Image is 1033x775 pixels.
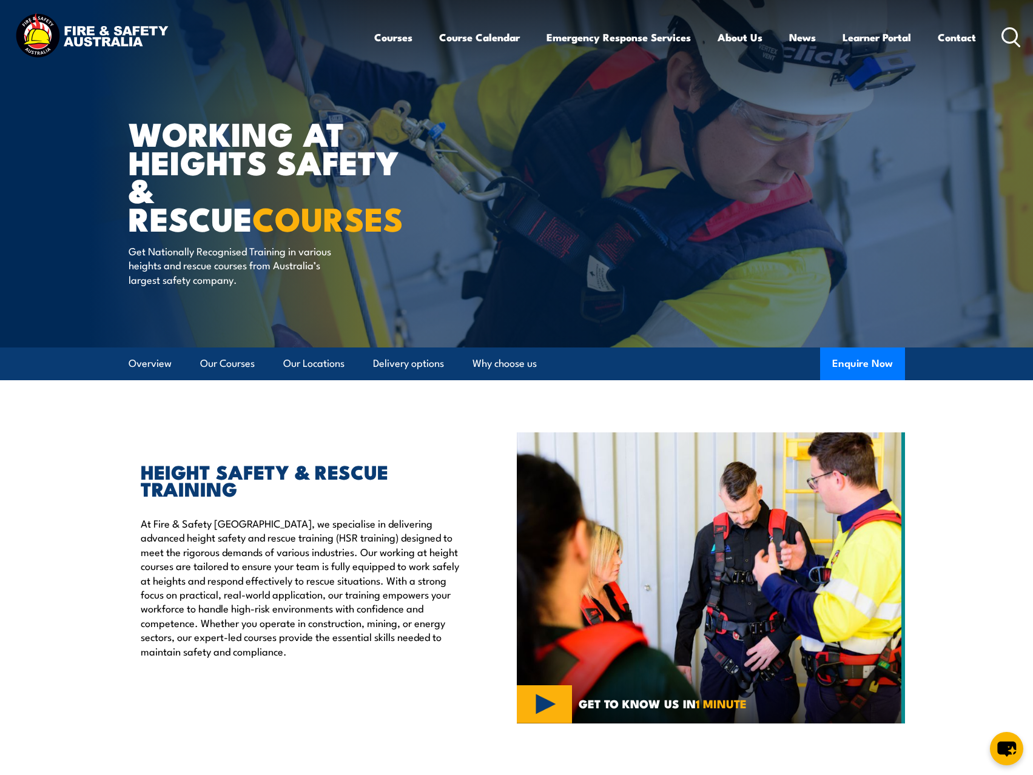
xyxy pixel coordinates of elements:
a: Overview [129,347,172,380]
strong: COURSES [252,192,403,243]
a: Learner Portal [843,21,911,53]
a: Course Calendar [439,21,520,53]
a: Our Courses [200,347,255,380]
a: Delivery options [373,347,444,380]
a: Courses [374,21,412,53]
p: Get Nationally Recognised Training in various heights and rescue courses from Australia’s largest... [129,244,350,286]
h1: WORKING AT HEIGHTS SAFETY & RESCUE [129,119,428,232]
h2: HEIGHT SAFETY & RESCUE TRAINING [141,463,461,497]
button: chat-button [990,732,1023,765]
a: Why choose us [473,347,537,380]
strong: 1 MINUTE [696,694,747,712]
span: GET TO KNOW US IN [579,698,747,709]
p: At Fire & Safety [GEOGRAPHIC_DATA], we specialise in delivering advanced height safety and rescue... [141,516,461,658]
a: News [789,21,816,53]
a: About Us [718,21,762,53]
button: Enquire Now [820,347,905,380]
a: Our Locations [283,347,345,380]
a: Contact [938,21,976,53]
img: Fire & Safety Australia offer working at heights courses and training [517,432,905,723]
a: Emergency Response Services [547,21,691,53]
